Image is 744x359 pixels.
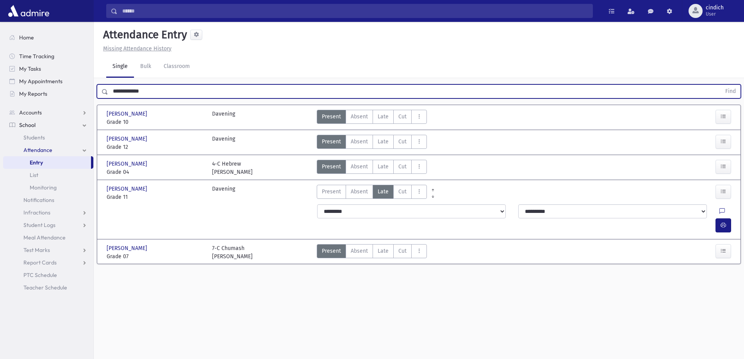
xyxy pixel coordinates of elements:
[378,188,389,196] span: Late
[23,284,67,291] span: Teacher Schedule
[398,163,407,171] span: Cut
[23,246,50,254] span: Test Marks
[3,206,93,219] a: Infractions
[351,113,368,121] span: Absent
[3,144,93,156] a: Attendance
[107,160,149,168] span: [PERSON_NAME]
[100,45,171,52] a: Missing Attendance History
[3,169,93,181] a: List
[30,184,57,191] span: Monitoring
[3,244,93,256] a: Test Marks
[107,118,204,126] span: Grade 10
[30,159,43,166] span: Entry
[19,34,34,41] span: Home
[23,234,66,241] span: Meal Attendance
[398,188,407,196] span: Cut
[378,163,389,171] span: Late
[706,5,724,11] span: cindich
[317,135,427,151] div: AttTypes
[23,146,52,154] span: Attendance
[212,110,235,126] div: Davening
[317,185,427,201] div: AttTypes
[23,271,57,279] span: PTC Schedule
[19,65,41,72] span: My Tasks
[351,247,368,255] span: Absent
[3,31,93,44] a: Home
[351,163,368,171] span: Absent
[378,138,389,146] span: Late
[19,121,36,129] span: School
[23,134,45,141] span: Students
[106,56,134,78] a: Single
[107,244,149,252] span: [PERSON_NAME]
[19,90,47,97] span: My Reports
[23,196,54,204] span: Notifications
[134,56,157,78] a: Bulk
[107,110,149,118] span: [PERSON_NAME]
[3,131,93,144] a: Students
[3,281,93,294] a: Teacher Schedule
[317,110,427,126] div: AttTypes
[107,135,149,143] span: [PERSON_NAME]
[19,78,62,85] span: My Appointments
[3,194,93,206] a: Notifications
[3,88,93,100] a: My Reports
[103,45,171,52] u: Missing Attendance History
[378,113,389,121] span: Late
[3,269,93,281] a: PTC Schedule
[23,259,57,266] span: Report Cards
[107,252,204,261] span: Grade 07
[3,156,91,169] a: Entry
[378,247,389,255] span: Late
[3,63,93,75] a: My Tasks
[398,247,407,255] span: Cut
[118,4,592,18] input: Search
[6,3,51,19] img: AdmirePro
[351,188,368,196] span: Absent
[3,75,93,88] a: My Appointments
[3,181,93,194] a: Monitoring
[19,53,54,60] span: Time Tracking
[19,109,42,116] span: Accounts
[23,221,55,229] span: Student Logs
[212,160,253,176] div: 4-C Hebrew [PERSON_NAME]
[107,143,204,151] span: Grade 12
[3,50,93,63] a: Time Tracking
[107,185,149,193] span: [PERSON_NAME]
[3,219,93,231] a: Student Logs
[706,11,724,17] span: User
[322,113,341,121] span: Present
[212,244,253,261] div: 7-C Chumash [PERSON_NAME]
[212,135,235,151] div: Davening
[107,193,204,201] span: Grade 11
[322,247,341,255] span: Present
[30,171,38,179] span: List
[351,138,368,146] span: Absent
[398,113,407,121] span: Cut
[100,28,187,41] h5: Attendance Entry
[23,209,50,216] span: Infractions
[322,188,341,196] span: Present
[3,119,93,131] a: School
[157,56,196,78] a: Classroom
[212,185,235,201] div: Davening
[107,168,204,176] span: Grade 04
[398,138,407,146] span: Cut
[322,163,341,171] span: Present
[3,231,93,244] a: Meal Attendance
[721,85,740,98] button: Find
[322,138,341,146] span: Present
[317,244,427,261] div: AttTypes
[317,160,427,176] div: AttTypes
[3,256,93,269] a: Report Cards
[3,106,93,119] a: Accounts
